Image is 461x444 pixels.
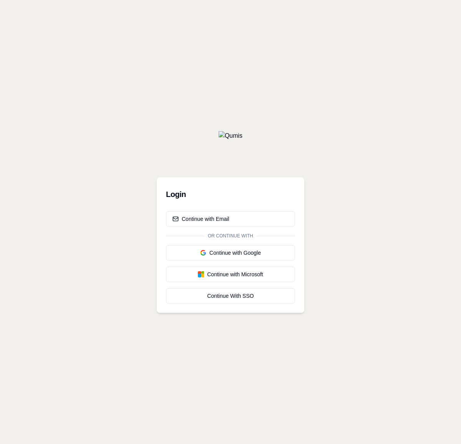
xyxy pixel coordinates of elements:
[166,288,295,304] a: Continue With SSO
[172,249,289,257] div: Continue with Google
[166,187,295,202] h3: Login
[219,131,242,140] img: Qumis
[166,211,295,227] button: Continue with Email
[166,245,295,260] button: Continue with Google
[166,267,295,282] button: Continue with Microsoft
[172,215,229,223] div: Continue with Email
[172,270,289,278] div: Continue with Microsoft
[205,233,256,239] span: Or continue with
[172,292,289,300] div: Continue With SSO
